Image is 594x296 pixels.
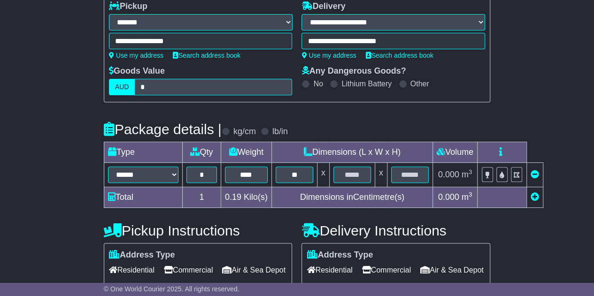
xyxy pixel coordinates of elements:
a: Use my address [301,52,356,59]
sup: 3 [469,191,472,198]
td: Total [104,187,182,208]
td: x [375,163,387,187]
label: Any Dangerous Goods? [301,66,406,76]
label: No [313,79,323,88]
label: Address Type [307,250,373,260]
h4: Pickup Instructions [104,223,293,238]
span: 0.000 [438,170,459,179]
a: Remove this item [531,170,539,179]
a: Search address book [366,52,433,59]
td: Type [104,142,182,163]
a: Use my address [109,52,163,59]
label: kg/cm [233,127,256,137]
span: © One World Courier 2025. All rights reserved. [104,285,239,293]
label: Lithium Battery [341,79,392,88]
td: 1 [182,187,221,208]
label: AUD [109,79,135,95]
label: Goods Value [109,66,165,76]
td: x [317,163,329,187]
span: Commercial [164,263,213,277]
td: Weight [221,142,271,163]
span: Air & Sea Depot [420,263,484,277]
span: 0.19 [225,192,241,202]
span: Air & Sea Depot [222,263,285,277]
span: Commercial [362,263,411,277]
h4: Package details | [104,121,222,137]
td: Volume [432,142,477,163]
td: Dimensions in Centimetre(s) [271,187,432,208]
label: Other [410,79,429,88]
span: Residential [109,263,154,277]
a: Search address book [173,52,240,59]
a: Add new item [531,192,539,202]
h4: Delivery Instructions [301,223,490,238]
label: Delivery [301,1,345,12]
td: Dimensions (L x W x H) [271,142,432,163]
label: lb/in [272,127,288,137]
sup: 3 [469,168,472,175]
span: m [462,192,472,202]
span: 0.000 [438,192,459,202]
label: Pickup [109,1,147,12]
span: Residential [307,263,352,277]
label: Address Type [109,250,175,260]
td: Qty [182,142,221,163]
span: m [462,170,472,179]
td: Kilo(s) [221,187,271,208]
